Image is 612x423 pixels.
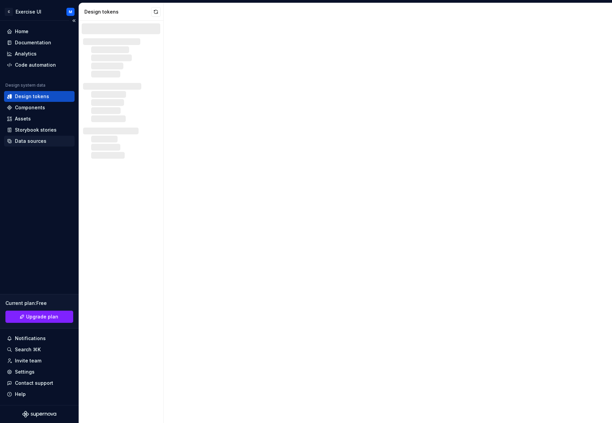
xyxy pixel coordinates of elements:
a: Home [4,26,75,37]
a: Assets [4,113,75,124]
div: Documentation [15,39,51,46]
button: CExercise UIM [1,4,77,19]
a: Invite team [4,355,75,366]
div: Assets [15,115,31,122]
button: Contact support [4,378,75,388]
div: Current plan : Free [5,300,73,307]
a: Components [4,102,75,113]
div: Help [15,391,26,398]
div: Code automation [15,62,56,68]
div: Search ⌘K [15,346,41,353]
div: Design tokens [84,8,151,15]
div: Contact support [15,380,53,386]
div: Exercise UI [16,8,41,15]
button: Search ⌘K [4,344,75,355]
div: Invite team [15,357,41,364]
div: Home [15,28,28,35]
div: Design system data [5,83,45,88]
a: Documentation [4,37,75,48]
a: Analytics [4,48,75,59]
div: M [69,9,72,15]
div: Settings [15,369,35,375]
button: Collapse sidebar [69,16,79,25]
div: Analytics [15,50,37,57]
a: Code automation [4,60,75,70]
span: Upgrade plan [26,313,58,320]
div: Data sources [15,138,46,144]
a: Design tokens [4,91,75,102]
a: Upgrade plan [5,311,73,323]
div: Notifications [15,335,46,342]
div: C [5,8,13,16]
a: Storybook stories [4,125,75,135]
div: Design tokens [15,93,49,100]
button: Notifications [4,333,75,344]
div: Storybook stories [15,127,57,133]
a: Data sources [4,136,75,147]
div: Components [15,104,45,111]
button: Help [4,389,75,400]
a: Settings [4,366,75,377]
svg: Supernova Logo [22,411,56,418]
